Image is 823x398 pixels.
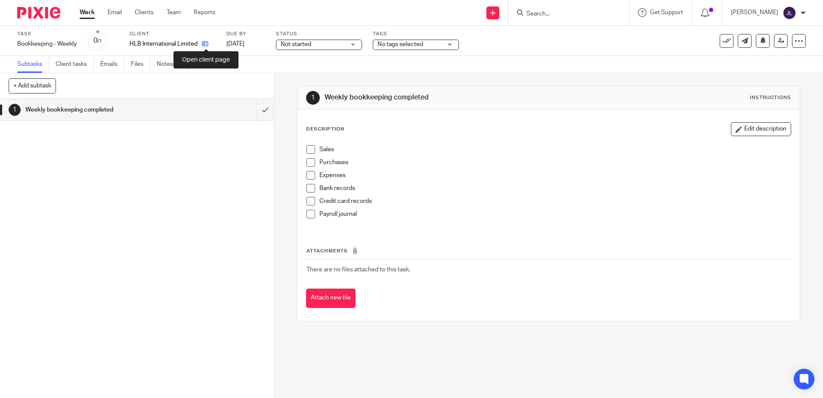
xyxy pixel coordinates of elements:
[731,8,778,17] p: [PERSON_NAME]
[650,9,683,16] span: Get Support
[130,40,198,48] p: HLB International Limited
[731,122,791,136] button: Edit description
[17,7,60,19] img: Pixie
[319,145,790,154] p: Sales
[750,94,791,101] div: Instructions
[17,31,77,37] label: Task
[9,78,56,93] button: + Add subtask
[17,40,77,48] div: Bookkeeping - Weekly
[9,104,21,116] div: 1
[157,56,188,73] a: Notes (0)
[135,8,154,17] a: Clients
[319,171,790,180] p: Expenses
[281,41,311,47] span: Not started
[100,56,124,73] a: Emails
[306,249,348,253] span: Attachments
[195,56,228,73] a: Audit logs
[377,41,423,47] span: No tags selected
[93,36,102,46] div: 0
[226,41,244,47] span: [DATE]
[97,39,102,44] small: /1
[130,31,216,37] label: Client
[319,158,790,167] p: Purchases
[25,103,173,116] h1: Weekly bookkeeping completed
[319,184,790,193] p: Bank records
[319,210,790,218] p: Payroll journal
[108,8,122,17] a: Email
[373,31,459,37] label: Tags
[783,6,796,20] img: svg%3E
[167,8,181,17] a: Team
[306,267,410,273] span: There are no files attached to this task.
[56,56,94,73] a: Client tasks
[319,197,790,205] p: Credit card records
[131,56,150,73] a: Files
[325,93,567,102] h1: Weekly bookkeeping completed
[306,91,320,105] div: 1
[194,8,215,17] a: Reports
[80,8,95,17] a: Work
[17,56,49,73] a: Subtasks
[306,126,344,133] p: Description
[526,10,603,18] input: Search
[226,31,265,37] label: Due by
[306,289,356,308] button: Attach new file
[276,31,362,37] label: Status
